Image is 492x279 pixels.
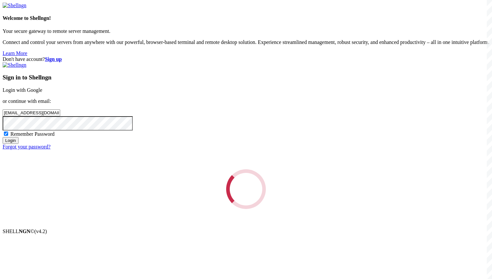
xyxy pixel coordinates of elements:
[45,56,62,62] a: Sign up
[3,62,26,68] img: Shellngn
[3,229,47,234] span: SHELL ©
[34,229,47,234] span: 4.2.0
[4,132,8,136] input: Remember Password
[10,131,55,137] span: Remember Password
[226,169,266,209] div: Loading...
[3,3,26,8] img: Shellngn
[3,15,489,21] h4: Welcome to Shellngn!
[3,56,489,62] div: Don't have account?
[3,144,50,149] a: Forgot your password?
[3,137,19,144] input: Login
[19,229,31,234] b: NGN
[3,109,60,116] input: Email address
[3,28,489,34] p: Your secure gateway to remote server management.
[3,74,489,81] h3: Sign in to Shellngn
[3,50,27,56] a: Learn More
[3,98,489,104] p: or continue with email:
[3,39,489,45] p: Connect and control your servers from anywhere with our powerful, browser-based terminal and remo...
[3,87,42,93] a: Login with Google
